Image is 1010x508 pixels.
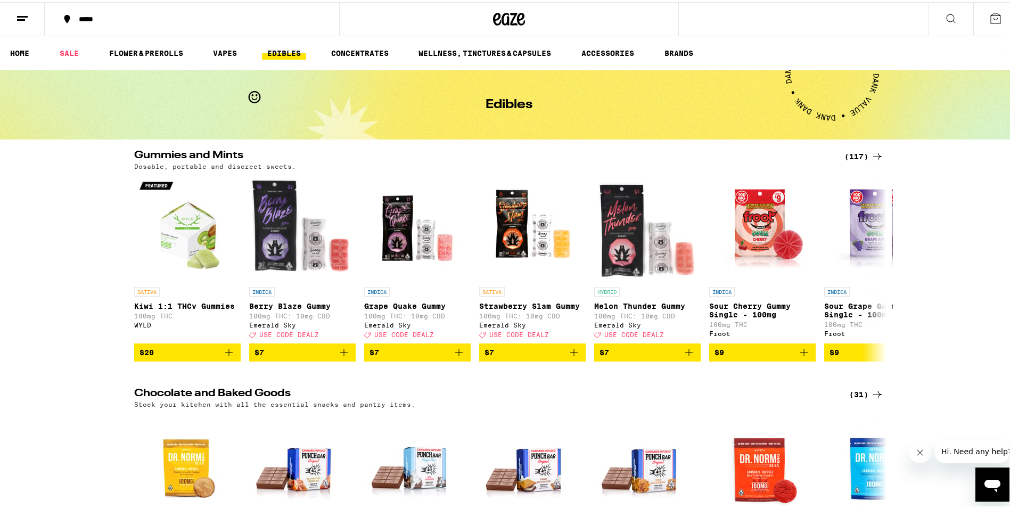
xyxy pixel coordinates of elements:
[139,346,154,355] span: $20
[364,319,471,326] div: Emerald Sky
[576,45,639,58] a: ACCESSORIES
[364,173,471,280] img: Emerald Sky - Grape Quake Gummy
[485,346,494,355] span: $7
[489,329,549,336] span: USE CODE DEALZ
[134,319,241,326] div: WYLD
[594,285,620,294] p: HYBRID
[369,346,379,355] span: $7
[479,319,586,326] div: Emerald Sky
[479,173,586,341] a: Open page for Strawberry Slam Gummy from Emerald Sky
[479,300,586,308] p: Strawberry Slam Gummy
[479,173,586,280] img: Emerald Sky - Strawberry Slam Gummy
[254,346,264,355] span: $7
[486,96,532,109] h1: Edibles
[824,173,931,280] img: Froot - Sour Grape Gummy Single - 100mg
[715,346,724,355] span: $9
[249,173,356,341] a: Open page for Berry Blaze Gummy from Emerald Sky
[364,285,390,294] p: INDICA
[249,173,356,280] img: Emerald Sky - Berry Blaze Gummy
[975,465,1009,499] iframe: Button to launch messaging window
[479,285,505,294] p: SATIVA
[824,173,931,341] a: Open page for Sour Grape Gummy Single - 100mg from Froot
[824,300,931,317] p: Sour Grape Gummy Single - 100mg
[479,341,586,359] button: Add to bag
[659,45,699,58] a: BRANDS
[134,173,241,280] img: WYLD - Kiwi 1:1 THCv Gummies
[249,341,356,359] button: Add to bag
[259,329,319,336] span: USE CODE DEALZ
[594,173,701,280] img: Emerald Sky - Melon Thunder Gummy
[262,45,306,58] a: EDIBLES
[709,341,816,359] button: Add to bag
[364,173,471,341] a: Open page for Grape Quake Gummy from Emerald Sky
[134,161,296,168] p: Dosable, portable and discreet sweets.
[5,45,35,58] a: HOME
[594,310,701,317] p: 100mg THC: 10mg CBD
[326,45,394,58] a: CONCENTRATES
[600,346,609,355] span: $7
[364,341,471,359] button: Add to bag
[249,310,356,317] p: 100mg THC: 10mg CBD
[709,173,816,280] img: Froot - Sour Cherry Gummy Single - 100mg
[830,346,839,355] span: $9
[844,148,884,161] a: (117)
[709,328,816,335] div: Froot
[134,148,832,161] h2: Gummies and Mints
[208,45,242,58] a: VAPES
[824,328,931,335] div: Froot
[849,386,884,399] a: (31)
[909,440,931,461] iframe: Close message
[134,386,832,399] h2: Chocolate and Baked Goods
[479,310,586,317] p: 100mg THC: 10mg CBD
[594,173,701,341] a: Open page for Melon Thunder Gummy from Emerald Sky
[709,319,816,326] p: 100mg THC
[134,341,241,359] button: Add to bag
[134,285,160,294] p: SATIVA
[824,285,850,294] p: INDICA
[249,300,356,308] p: Berry Blaze Gummy
[709,285,735,294] p: INDICA
[824,319,931,326] p: 100mg THC
[935,438,1009,461] iframe: Message from company
[364,300,471,308] p: Grape Quake Gummy
[134,300,241,308] p: Kiwi 1:1 THCv Gummies
[374,329,434,336] span: USE CODE DEALZ
[134,399,415,406] p: Stock your kitchen with all the essential snacks and pantry items.
[594,300,701,308] p: Melon Thunder Gummy
[104,45,188,58] a: FLOWER & PREROLLS
[6,7,77,16] span: Hi. Need any help?
[134,173,241,341] a: Open page for Kiwi 1:1 THCv Gummies from WYLD
[594,319,701,326] div: Emerald Sky
[249,285,275,294] p: INDICA
[249,319,356,326] div: Emerald Sky
[594,341,701,359] button: Add to bag
[824,341,931,359] button: Add to bag
[364,310,471,317] p: 100mg THC: 10mg CBD
[54,45,84,58] a: SALE
[134,310,241,317] p: 100mg THC
[604,329,664,336] span: USE CODE DEALZ
[413,45,556,58] a: WELLNESS, TINCTURES & CAPSULES
[709,173,816,341] a: Open page for Sour Cherry Gummy Single - 100mg from Froot
[709,300,816,317] p: Sour Cherry Gummy Single - 100mg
